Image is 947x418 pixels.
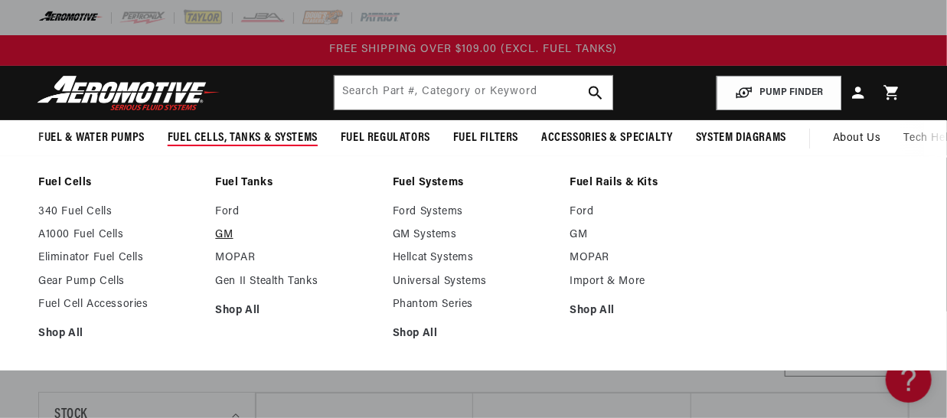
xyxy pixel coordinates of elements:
a: Fuel Cells [38,176,200,190]
a: 340 Fuel Cells [38,205,200,219]
summary: System Diagrams [684,120,798,156]
a: Import & More [570,275,731,289]
input: Search by Part Number, Category or Keyword [335,76,613,109]
a: MOPAR [570,251,731,265]
summary: Fuel & Water Pumps [27,120,156,156]
a: A1000 Fuel Cells [38,228,200,242]
a: Ford [570,205,731,219]
button: search button [579,76,612,109]
span: About Us [833,132,881,144]
span: Fuel Cells, Tanks & Systems [168,130,318,146]
img: Aeromotive [33,75,224,111]
summary: Fuel Filters [442,120,530,156]
a: Eliminator Fuel Cells [38,251,200,265]
a: Shop All [393,327,554,341]
summary: Fuel Cells, Tanks & Systems [156,120,329,156]
a: MOPAR [215,251,377,265]
span: Fuel Regulators [341,130,430,146]
a: Fuel Rails & Kits [570,176,731,190]
span: System Diagrams [696,130,786,146]
span: Accessories & Specialty [541,130,673,146]
a: Ford [215,205,377,219]
a: Gen II Stealth Tanks [215,275,377,289]
a: Fuel Systems [393,176,554,190]
a: Shop All [215,304,377,318]
a: GM Systems [393,228,554,242]
a: Fuel Cell Accessories [38,298,200,312]
a: GM [215,228,377,242]
a: Shop All [38,327,200,341]
a: Universal Systems [393,275,554,289]
a: Hellcat Systems [393,251,554,265]
span: Fuel & Water Pumps [38,130,145,146]
a: Fuel Tanks [215,176,377,190]
a: Ford Systems [393,205,554,219]
summary: Accessories & Specialty [530,120,684,156]
a: Phantom Series [393,298,554,312]
span: FREE SHIPPING OVER $109.00 (EXCL. FUEL TANKS) [330,44,618,55]
a: GM [570,228,731,242]
a: About Us [821,120,893,157]
a: Shop All [570,304,731,318]
button: PUMP FINDER [717,76,841,110]
a: Gear Pump Cells [38,275,200,289]
summary: Fuel Regulators [329,120,442,156]
span: Fuel Filters [453,130,518,146]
